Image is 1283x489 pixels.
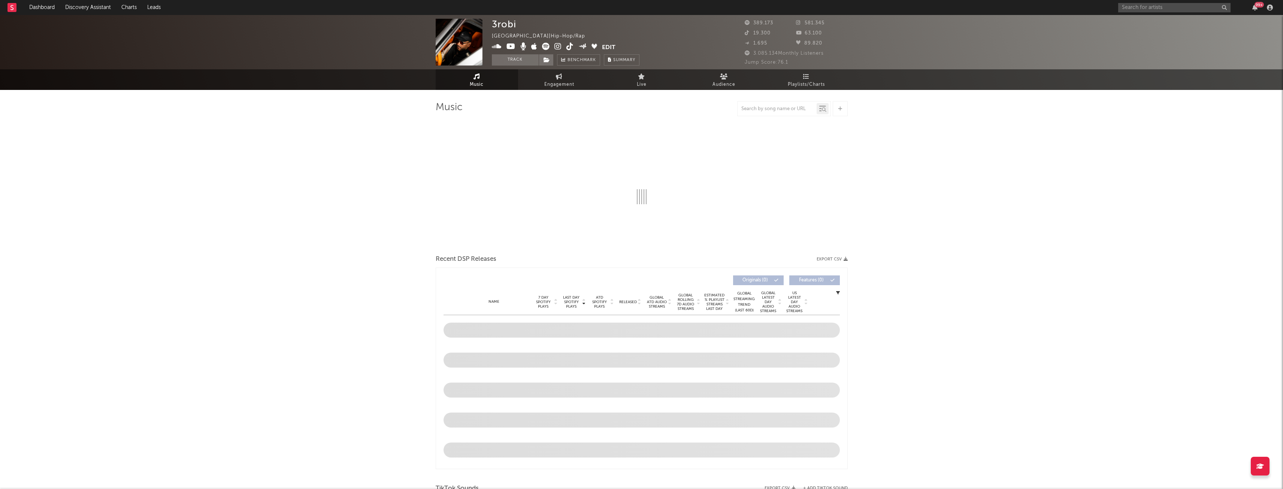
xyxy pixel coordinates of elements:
span: 7 Day Spotify Plays [533,295,553,309]
span: 1.695 [745,41,767,46]
span: Released [619,300,637,304]
div: 99 + [1255,2,1264,7]
a: Music [436,69,518,90]
div: 3robi [492,19,516,30]
span: Estimated % Playlist Streams Last Day [704,293,725,311]
a: Engagement [518,69,600,90]
div: Name [459,299,530,305]
span: US Latest Day Audio Streams [786,291,804,313]
span: 63.100 [796,31,822,36]
div: Global Streaming Trend (Last 60D) [733,291,756,313]
span: Live [637,80,647,89]
span: Audience [712,80,735,89]
input: Search for artists [1118,3,1231,12]
span: Recent DSP Releases [436,255,496,264]
button: Summary [604,54,639,66]
span: Features ( 0 ) [794,278,829,283]
span: Global Latest Day Audio Streams [759,291,777,313]
button: Features(0) [789,275,840,285]
span: 89.820 [796,41,822,46]
input: Search by song name or URL [738,106,817,112]
div: [GEOGRAPHIC_DATA] | Hip-Hop/Rap [492,32,594,41]
span: Summary [613,58,635,62]
span: Benchmark [568,56,596,65]
span: 3.085.134 Monthly Listeners [745,51,824,56]
span: Playlists/Charts [788,80,825,89]
button: Originals(0) [733,275,784,285]
button: Track [492,54,539,66]
span: 19.300 [745,31,771,36]
button: Edit [602,43,615,52]
span: 581.345 [796,21,824,25]
span: Last Day Spotify Plays [562,295,581,309]
span: ATD Spotify Plays [590,295,609,309]
span: Global Rolling 7D Audio Streams [675,293,696,311]
a: Audience [683,69,765,90]
span: Music [470,80,484,89]
span: Global ATD Audio Streams [647,295,667,309]
button: 99+ [1252,4,1258,10]
span: Jump Score: 76.1 [745,60,788,65]
button: Export CSV [817,257,848,262]
span: 389.173 [745,21,773,25]
span: Originals ( 0 ) [738,278,772,283]
a: Benchmark [557,54,600,66]
a: Playlists/Charts [765,69,848,90]
a: Live [600,69,683,90]
span: Engagement [544,80,574,89]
